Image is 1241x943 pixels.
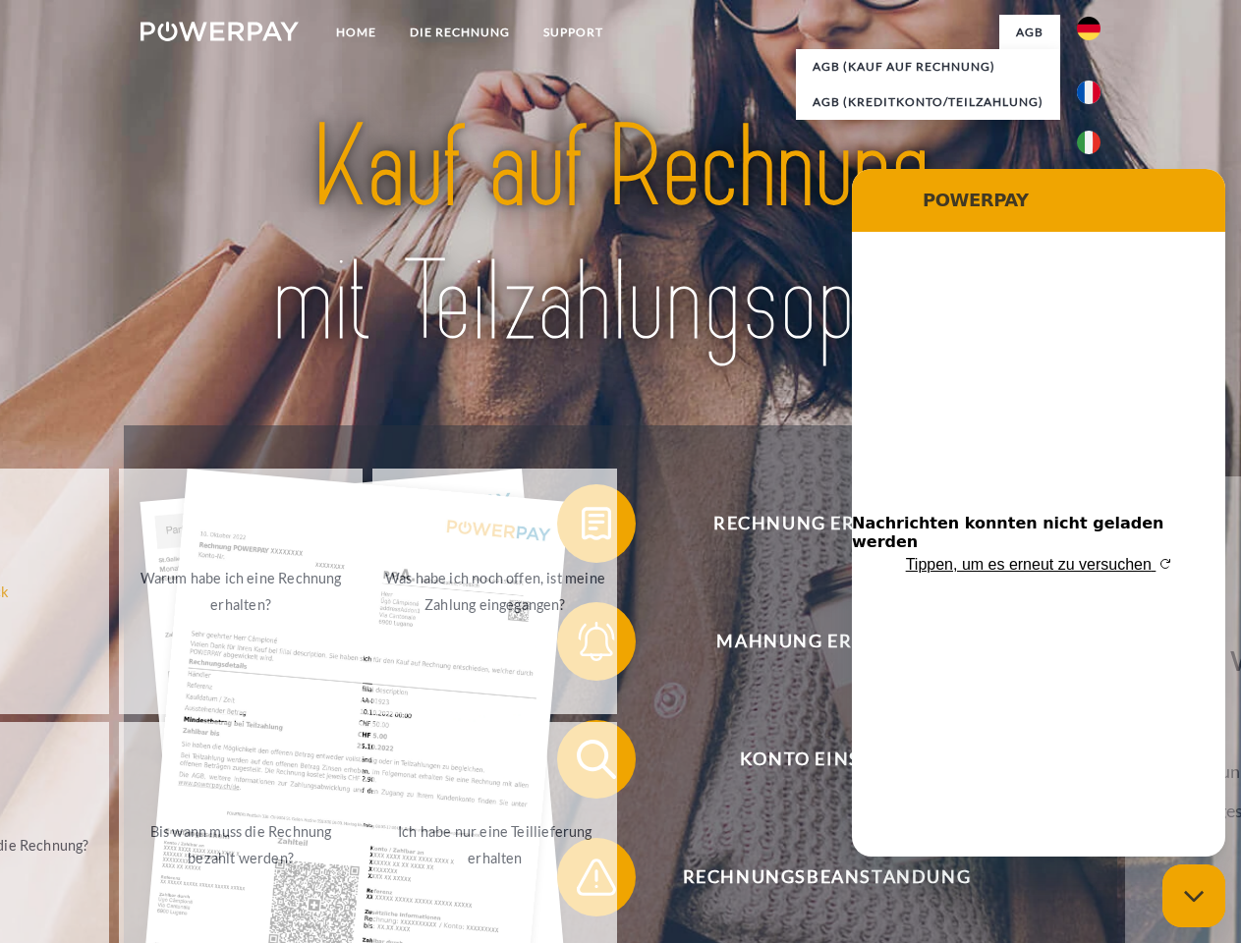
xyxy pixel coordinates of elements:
span: Konto einsehen [586,720,1067,799]
a: AGB (Kreditkonto/Teilzahlung) [796,84,1060,120]
iframe: Schaltfläche zum Öffnen des Messaging-Fensters [1162,864,1225,927]
img: de [1077,17,1100,40]
img: fr [1077,81,1100,104]
button: Rechnungsbeanstandung [557,838,1068,916]
img: logo-powerpay-white.svg [141,22,299,41]
a: AGB (Kauf auf Rechnung) [796,49,1060,84]
img: title-powerpay_de.svg [188,94,1053,376]
div: Warum habe ich eine Rechnung erhalten? [131,565,352,618]
a: DIE RECHNUNG [393,15,527,50]
div: Was habe ich noch offen, ist meine Zahlung eingegangen? [384,565,605,618]
div: Ich habe nur eine Teillieferung erhalten [384,818,605,871]
iframe: Messaging-Fenster [852,169,1225,857]
span: Rechnungsbeanstandung [586,838,1067,916]
a: agb [999,15,1060,50]
div: Bis wann muss die Rechnung bezahlt werden? [131,818,352,871]
a: SUPPORT [527,15,620,50]
a: Home [319,15,393,50]
img: it [1077,131,1100,154]
button: Konto einsehen [557,720,1068,799]
a: Was habe ich noch offen, ist meine Zahlung eingegangen? [372,469,617,714]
